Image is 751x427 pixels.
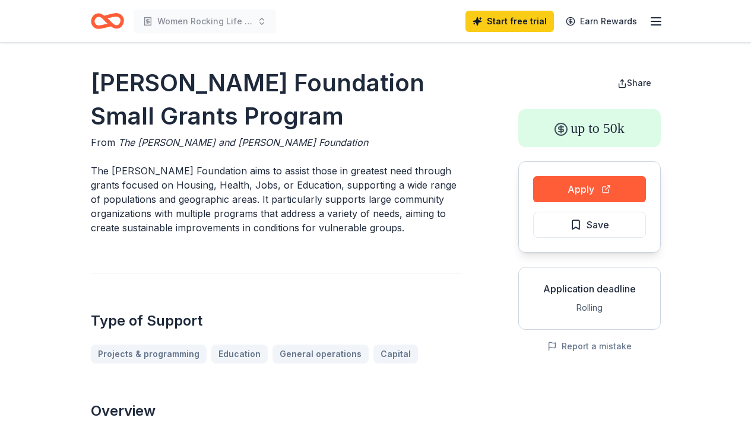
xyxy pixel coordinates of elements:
[91,345,207,364] a: Projects & programming
[373,345,418,364] a: Capital
[272,345,369,364] a: General operations
[134,9,276,33] button: Women Rocking Life At [GEOGRAPHIC_DATA]
[91,135,461,149] div: From
[587,217,609,232] span: Save
[465,11,554,32] a: Start free trial
[91,164,461,235] p: The [PERSON_NAME] Foundation aims to assist those in greatest need through grants focused on Hous...
[559,11,644,32] a: Earn Rewards
[91,7,124,35] a: Home
[608,71,661,95] button: Share
[157,14,252,28] span: Women Rocking Life At [GEOGRAPHIC_DATA]
[533,176,646,202] button: Apply
[627,78,651,88] span: Share
[91,66,461,133] h1: [PERSON_NAME] Foundation Small Grants Program
[211,345,268,364] a: Education
[91,311,461,330] h2: Type of Support
[118,136,368,148] span: The [PERSON_NAME] and [PERSON_NAME] Foundation
[91,401,461,420] h2: Overview
[528,301,651,315] div: Rolling
[528,282,651,296] div: Application deadline
[518,109,661,147] div: up to 50k
[533,212,646,238] button: Save
[547,339,632,353] button: Report a mistake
